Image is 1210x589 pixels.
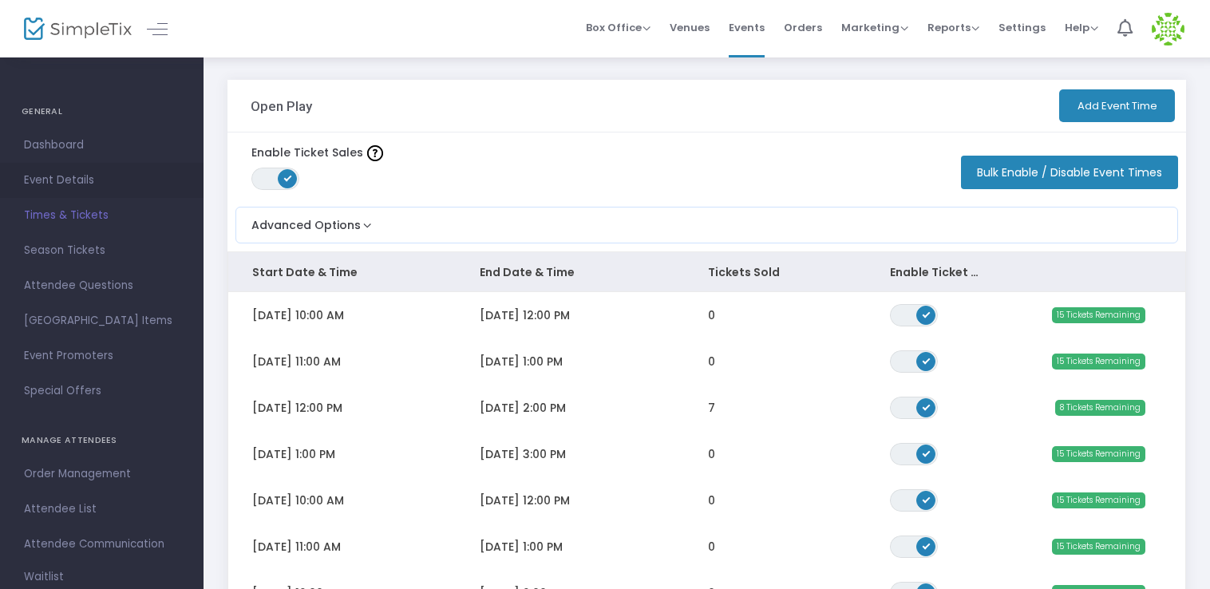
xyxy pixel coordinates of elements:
h4: GENERAL [22,96,182,128]
span: Help [1065,20,1098,35]
span: ON [923,356,931,364]
span: Settings [998,7,1046,48]
img: question-mark [367,145,383,161]
span: Marketing [841,20,908,35]
span: 15 Tickets Remaining [1052,446,1145,462]
span: ON [284,174,292,182]
span: Attendee Communication [24,534,180,555]
span: Dashboard [24,135,180,156]
label: Enable Ticket Sales [251,144,383,161]
span: [DATE] 1:00 PM [480,354,563,370]
h3: Open Play [251,98,312,114]
span: 0 [708,307,715,323]
span: [DATE] 10:00 AM [252,492,344,508]
span: [DATE] 1:00 PM [480,539,563,555]
span: Orders [784,7,822,48]
span: 0 [708,492,715,508]
button: Bulk Enable / Disable Event Times [961,156,1178,189]
span: Event Details [24,170,180,191]
span: [DATE] 11:00 AM [252,539,341,555]
button: Add Event Time [1059,89,1175,122]
span: Order Management [24,464,180,484]
span: [DATE] 1:00 PM [252,446,335,462]
th: End Date & Time [456,252,683,292]
span: ON [923,449,931,457]
span: Events [729,7,765,48]
button: Advanced Options [236,208,375,234]
span: ON [923,541,931,549]
span: Waitlist [24,569,64,585]
span: [GEOGRAPHIC_DATA] Items [24,310,180,331]
h4: MANAGE ATTENDEES [22,425,182,457]
span: [DATE] 3:00 PM [480,446,566,462]
span: [DATE] 10:00 AM [252,307,344,323]
th: Enable Ticket Sales [866,252,1002,292]
span: Reports [927,20,979,35]
th: Start Date & Time [228,252,456,292]
span: ON [923,495,931,503]
span: 8 Tickets Remaining [1055,400,1145,416]
span: 15 Tickets Remaining [1052,307,1145,323]
span: 7 [708,400,715,416]
span: Event Promoters [24,346,180,366]
span: 15 Tickets Remaining [1052,354,1145,370]
span: [DATE] 12:00 PM [252,400,342,416]
span: [DATE] 12:00 PM [480,307,570,323]
span: [DATE] 2:00 PM [480,400,566,416]
span: ON [923,402,931,410]
span: Attendee Questions [24,275,180,296]
span: 15 Tickets Remaining [1052,492,1145,508]
span: [DATE] 11:00 AM [252,354,341,370]
span: Attendee List [24,499,180,520]
span: 15 Tickets Remaining [1052,539,1145,555]
span: [DATE] 12:00 PM [480,492,570,508]
span: Venues [670,7,710,48]
span: Box Office [586,20,650,35]
span: Season Tickets [24,240,180,261]
span: Special Offers [24,381,180,401]
span: 0 [708,354,715,370]
span: ON [923,310,931,318]
span: 0 [708,539,715,555]
th: Tickets Sold [684,252,866,292]
span: 0 [708,446,715,462]
span: Times & Tickets [24,205,180,226]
